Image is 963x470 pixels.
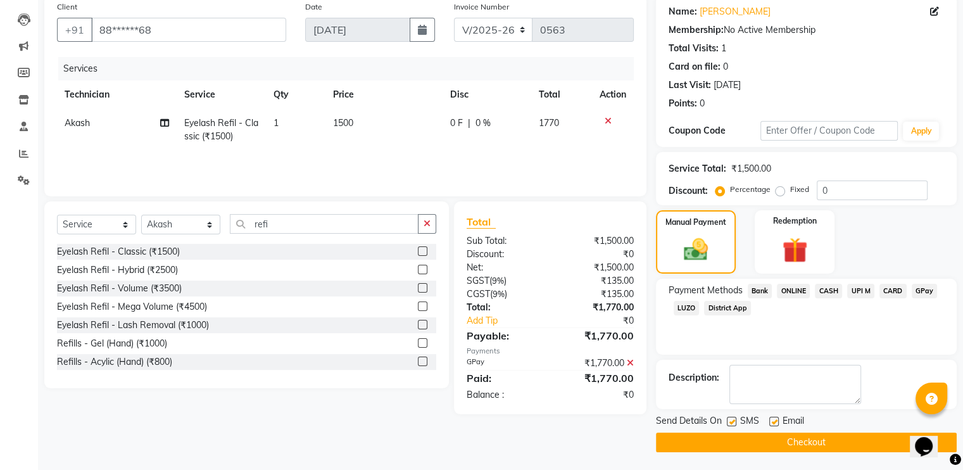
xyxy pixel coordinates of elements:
span: SMS [740,414,759,430]
div: Description: [669,371,719,384]
div: ₹135.00 [550,288,643,301]
span: 1770 [539,117,559,129]
th: Service [176,80,266,109]
div: Net: [457,261,550,274]
span: 9% [493,289,505,299]
label: Redemption [773,215,817,227]
div: Eyelash Refil - Volume (₹3500) [57,282,182,295]
div: ₹1,770.00 [550,357,643,370]
div: 0 [700,97,705,110]
th: Action [592,80,634,109]
div: ₹0 [550,248,643,261]
div: ₹1,770.00 [550,301,643,314]
span: Email [783,414,804,430]
label: Invoice Number [454,1,509,13]
span: 1 [274,117,279,129]
div: Balance : [457,388,550,402]
div: Refills - Gel (Hand) (₹1000) [57,337,167,350]
div: Paid: [457,371,550,386]
div: 0 [723,60,728,73]
div: GPay [457,357,550,370]
span: District App [704,301,751,315]
div: ( ) [457,288,550,301]
input: Search by Name/Mobile/Email/Code [91,18,286,42]
img: _gift.svg [774,234,815,266]
a: [PERSON_NAME] [700,5,771,18]
div: Discount: [457,248,550,261]
div: [DATE] [714,79,741,92]
label: Date [305,1,322,13]
div: Eyelash Refil - Lash Removal (₹1000) [57,319,209,332]
div: Eyelash Refil - Hybrid (₹2500) [57,264,178,277]
span: Send Details On [656,414,722,430]
th: Price [325,80,442,109]
div: No Active Membership [669,23,944,37]
span: LUZO [674,301,700,315]
span: | [468,117,470,130]
span: 9% [492,276,504,286]
button: Apply [903,122,939,141]
div: Payable: [457,328,550,343]
div: Membership: [669,23,724,37]
span: CARD [879,284,907,298]
div: Refills - Acylic (Hand) (₹800) [57,355,172,369]
div: ₹1,770.00 [550,371,643,386]
label: Percentage [730,184,771,195]
span: UPI M [847,284,874,298]
span: Payment Methods [669,284,743,297]
div: ₹0 [550,388,643,402]
span: 0 F [450,117,463,130]
div: Total: [457,301,550,314]
div: Payments [467,346,634,357]
span: GPay [912,284,938,298]
span: 0 % [475,117,491,130]
div: Last Visit: [669,79,711,92]
div: 1 [721,42,726,55]
span: Total [467,215,496,229]
div: Discount: [669,184,708,198]
button: +91 [57,18,92,42]
div: Points: [669,97,697,110]
input: Search or Scan [230,214,419,234]
div: Total Visits: [669,42,719,55]
span: ONLINE [777,284,810,298]
div: ₹1,500.00 [550,261,643,274]
th: Total [531,80,591,109]
div: Services [58,57,643,80]
div: ₹135.00 [550,274,643,288]
button: Checkout [656,433,957,452]
div: Sub Total: [457,234,550,248]
div: ( ) [457,274,550,288]
span: Eyelash Refil - Classic (₹1500) [184,117,258,142]
div: ₹1,500.00 [550,234,643,248]
div: Eyelash Refil - Classic (₹1500) [57,245,180,258]
div: Card on file: [669,60,721,73]
span: Bank [748,284,772,298]
th: Qty [266,80,325,109]
th: Technician [57,80,176,109]
label: Manual Payment [665,217,726,228]
div: ₹1,770.00 [550,328,643,343]
div: Service Total: [669,162,726,175]
input: Enter Offer / Coupon Code [760,121,898,141]
div: ₹1,500.00 [731,162,771,175]
span: 1500 [333,117,353,129]
img: _cash.svg [676,236,715,264]
label: Fixed [790,184,809,195]
a: Add Tip [457,314,565,327]
th: Disc [443,80,532,109]
span: CASH [815,284,842,298]
span: SGST [467,275,489,286]
span: Akash [65,117,90,129]
div: Coupon Code [669,124,760,137]
div: Eyelash Refil - Mega Volume (₹4500) [57,300,207,314]
div: Name: [669,5,697,18]
span: CGST [467,288,490,300]
div: ₹0 [565,314,643,327]
iframe: chat widget [910,419,950,457]
label: Client [57,1,77,13]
